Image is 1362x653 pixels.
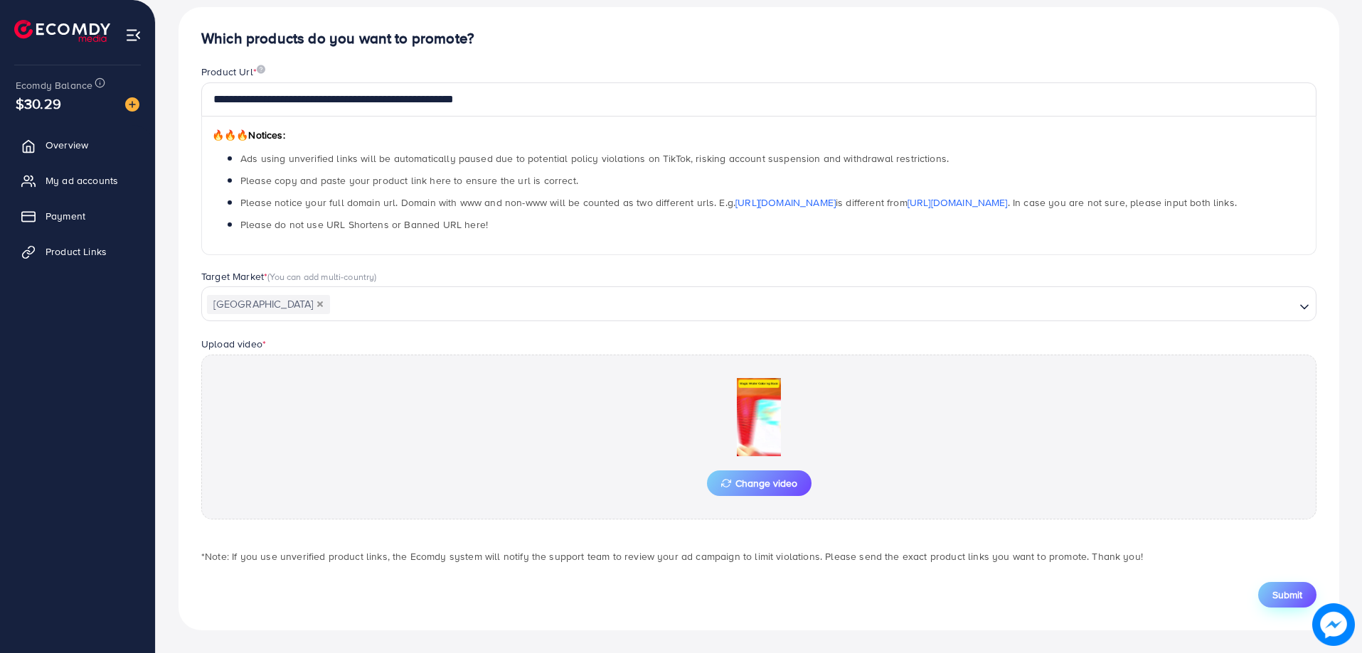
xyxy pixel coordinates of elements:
div: Search for option [201,286,1316,320]
a: [URL][DOMAIN_NAME] [735,195,836,210]
a: [URL][DOMAIN_NAME] [908,195,1008,210]
span: Overview [46,138,88,152]
label: Product Url [201,65,265,79]
span: Ecomdy Balance [16,78,92,92]
a: Payment [11,202,144,230]
label: Upload video [201,337,266,351]
img: image [257,65,265,74]
img: menu [125,27,142,43]
h4: Which products do you want to promote? [201,30,1316,48]
span: 🔥🔥🔥 [212,128,248,142]
span: [GEOGRAPHIC_DATA] [207,295,330,315]
p: *Note: If you use unverified product links, the Ecomdy system will notify the support team to rev... [201,548,1316,565]
img: image [125,97,139,112]
img: Preview Image [688,378,830,456]
span: Please notice your full domain url. Domain with www and non-www will be counted as two different ... [240,195,1237,210]
button: Submit [1258,582,1316,608]
span: Please copy and paste your product link here to ensure the url is correct. [240,173,578,188]
span: Ads using unverified links will be automatically paused due to potential policy violations on Tik... [240,151,949,166]
a: Product Links [11,237,144,266]
button: Change video [707,470,812,496]
span: Please do not use URL Shortens or Banned URL here! [240,217,488,232]
span: Change video [721,478,797,488]
span: My ad accounts [46,173,118,188]
a: My ad accounts [11,166,144,195]
input: Search for option [331,294,1294,316]
span: Submit [1272,588,1302,602]
img: logo [14,20,110,42]
span: (You can add multi-country) [267,270,376,283]
span: $30.29 [16,93,61,114]
span: Product Links [46,244,107,259]
button: Deselect Pakistan [316,301,324,308]
span: Notices: [212,128,285,142]
label: Target Market [201,269,377,284]
span: Payment [46,209,85,223]
a: Overview [11,131,144,159]
img: image [1316,607,1351,642]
